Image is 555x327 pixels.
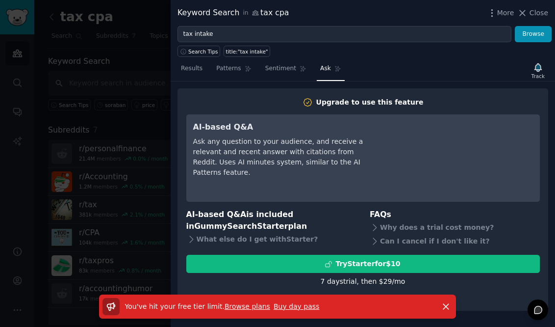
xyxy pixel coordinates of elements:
[186,233,356,246] div: What else do I get with Starter ?
[177,61,206,81] a: Results
[515,26,552,43] button: Browse
[181,64,202,73] span: Results
[216,64,241,73] span: Patterns
[226,48,268,55] div: title:"tax intake"
[320,64,331,73] span: Ask
[186,209,356,233] h3: AI-based Q&A is included in plan
[321,276,405,287] div: 7 days trial, then $ 29 /mo
[213,61,254,81] a: Patterns
[487,8,514,18] button: More
[186,255,540,273] button: TryStarterfor$10
[317,61,345,81] a: Ask
[517,8,548,18] button: Close
[177,26,511,43] input: Try a keyword related to your business
[530,8,548,18] span: Close
[125,302,225,310] span: You've hit your free tier limit .
[194,221,288,231] span: GummySearch Starter
[528,60,548,81] button: Track
[224,46,270,57] a: title:"tax intake"
[177,7,289,19] div: Keyword Search tax cpa
[531,73,545,80] div: Track
[193,136,372,178] div: Ask any question to your audience, and receive a relevant and recent answer with citations from R...
[335,259,400,269] div: Try Starter for $10
[243,9,248,18] span: in
[265,64,296,73] span: Sentiment
[262,61,310,81] a: Sentiment
[193,121,372,134] h3: AI-based Q&A
[225,302,270,310] a: Browse plans
[370,220,540,234] div: Why does a trial cost money?
[316,97,424,108] div: Upgrade to use this feature
[370,234,540,248] div: Can I cancel if I don't like it?
[177,46,220,57] button: Search Tips
[274,302,319,310] a: Buy day pass
[497,8,514,18] span: More
[370,209,540,221] h3: FAQs
[188,48,218,55] span: Search Tips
